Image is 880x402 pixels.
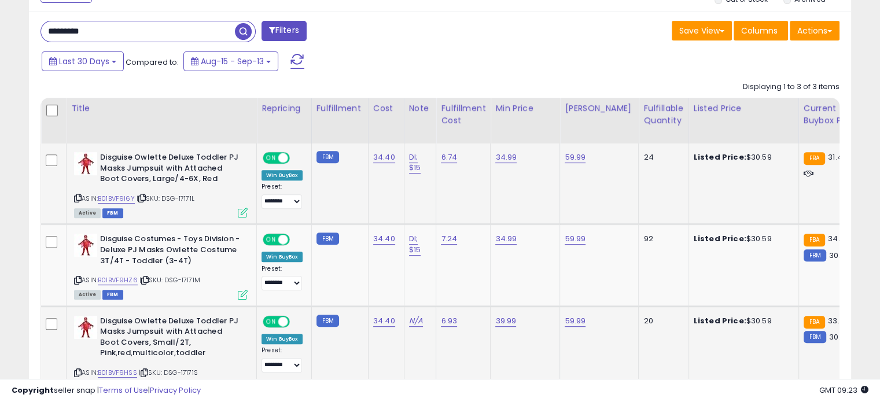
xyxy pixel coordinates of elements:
span: | SKU: DSG-17171L [137,194,194,203]
div: Fulfillment Cost [441,102,485,127]
div: Win BuyBox [262,334,303,344]
button: Aug-15 - Sep-13 [183,51,278,71]
small: FBA [804,234,825,246]
b: Disguise Owlette Deluxe Toddler PJ Masks Jumpsuit with Attached Boot Covers, Large/4-6X, Red [100,152,241,187]
a: 7.24 [441,233,457,245]
span: OFF [288,235,307,245]
span: | SKU: DSG-17171M [139,275,200,285]
a: 34.40 [373,233,395,245]
div: Repricing [262,102,307,115]
div: Cost [373,102,399,115]
b: Listed Price: [694,233,746,244]
a: 34.99 [495,233,517,245]
span: 30.59 [829,250,850,261]
div: 92 [643,234,679,244]
a: DI; $15 [409,233,421,255]
img: 414+y6BXlUL._SL40_.jpg [74,234,97,257]
div: Win BuyBox [262,170,303,180]
a: B01BVF9HZ6 [98,275,138,285]
a: 59.99 [565,233,586,245]
span: Last 30 Days [59,56,109,67]
a: 6.93 [441,315,457,327]
a: 39.99 [495,315,516,327]
span: OFF [288,153,307,163]
span: 2025-10-14 09:23 GMT [819,385,868,396]
img: 414+y6BXlUL._SL40_.jpg [74,316,97,339]
b: Listed Price: [694,315,746,326]
div: Win BuyBox [262,252,303,262]
div: Preset: [262,265,303,291]
small: FBM [316,151,339,163]
small: FBM [316,315,339,327]
div: [PERSON_NAME] [565,102,634,115]
small: FBM [316,233,339,245]
a: DI; $15 [409,152,421,174]
div: 20 [643,316,679,326]
a: Terms of Use [99,385,148,396]
div: Title [71,102,252,115]
button: Actions [790,21,840,40]
button: Save View [672,21,732,40]
span: | SKU: DSG-17171S [139,368,198,377]
div: ASIN: [74,152,248,216]
div: $30.59 [694,152,790,163]
button: Filters [262,21,307,41]
div: Fulfillable Quantity [643,102,683,127]
img: 414+y6BXlUL._SL40_.jpg [74,152,97,175]
small: FBM [804,331,826,343]
div: seller snap | | [12,385,201,396]
div: Preset: [262,183,303,209]
small: FBM [804,249,826,261]
span: 30.59 [829,331,850,342]
span: 33.22 [828,315,849,326]
span: ON [264,153,278,163]
div: ASIN: [74,234,248,298]
span: Aug-15 - Sep-13 [201,56,264,67]
a: N/A [409,315,423,327]
div: Note [409,102,432,115]
span: FBM [102,290,123,300]
span: Compared to: [126,57,179,68]
small: FBA [804,152,825,165]
b: Disguise Owlette Deluxe Toddler PJ Masks Jumpsuit with Attached Boot Covers, Small/2T, Pink,red,m... [100,316,241,362]
button: Columns [734,21,788,40]
a: B01BVF9HSS [98,368,137,378]
a: Privacy Policy [150,385,201,396]
strong: Copyright [12,385,54,396]
div: Fulfillment [316,102,363,115]
div: $30.59 [694,316,790,326]
a: 59.99 [565,152,586,163]
span: All listings currently available for purchase on Amazon [74,208,101,218]
div: $30.59 [694,234,790,244]
a: 59.99 [565,315,586,327]
a: B01BVF9I6Y [98,194,135,204]
div: Current Buybox Price [804,102,863,127]
b: Listed Price: [694,152,746,163]
span: ON [264,235,278,245]
a: 34.40 [373,315,395,327]
div: Preset: [262,346,303,373]
span: 31.47 [828,152,846,163]
span: OFF [288,316,307,326]
span: FBM [102,208,123,218]
a: 34.99 [495,152,517,163]
div: 24 [643,152,679,163]
b: Disguise Costumes - Toys Division - Deluxe PJ Masks Owlette Costume 3T/4T - Toddler (3-4T) [100,234,241,269]
a: 34.40 [373,152,395,163]
span: All listings currently available for purchase on Amazon [74,290,101,300]
span: 34.18 [828,233,847,244]
button: Last 30 Days [42,51,124,71]
div: Listed Price [694,102,794,115]
span: ON [264,316,278,326]
div: Min Price [495,102,555,115]
span: Columns [741,25,778,36]
a: 6.74 [441,152,457,163]
small: FBA [804,316,825,329]
div: Displaying 1 to 3 of 3 items [743,82,840,93]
